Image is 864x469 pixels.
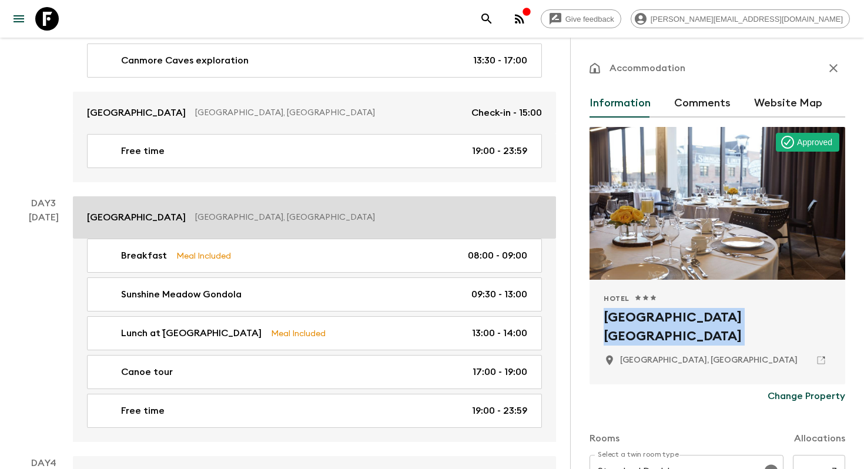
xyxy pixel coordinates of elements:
a: [GEOGRAPHIC_DATA][GEOGRAPHIC_DATA], [GEOGRAPHIC_DATA]Check-in - 15:00 [73,92,556,134]
h2: [GEOGRAPHIC_DATA] [GEOGRAPHIC_DATA] [604,308,831,346]
a: Canoe tour17:00 - 19:00 [87,355,542,389]
p: Check-in - 15:00 [471,106,542,120]
button: Website Map [754,89,822,118]
p: 19:00 - 23:59 [472,404,527,418]
p: Accommodation [610,61,685,75]
div: [DATE] [29,210,59,442]
p: [GEOGRAPHIC_DATA], [GEOGRAPHIC_DATA] [195,107,462,119]
p: [GEOGRAPHIC_DATA], [GEOGRAPHIC_DATA] [195,212,533,223]
a: Lunch at `[GEOGRAPHIC_DATA]Meal Included13:00 - 14:00 [87,316,542,350]
div: [PERSON_NAME][EMAIL_ADDRESS][DOMAIN_NAME] [631,9,850,28]
p: [GEOGRAPHIC_DATA] [87,106,186,120]
button: search adventures [475,7,498,31]
button: menu [7,7,31,31]
p: 17:00 - 19:00 [473,365,527,379]
a: Free time19:00 - 23:59 [87,134,542,168]
a: Free time19:00 - 23:59 [87,394,542,428]
div: Photo of Alt Hotel Calgary East Village [590,127,845,280]
p: Day 3 [14,196,73,210]
p: 09:30 - 13:00 [471,287,527,301]
p: Free time [121,144,165,158]
p: 13:00 - 14:00 [472,326,527,340]
p: Allocations [794,431,845,445]
button: Change Property [768,384,845,408]
a: Sunshine Meadow Gondola09:30 - 13:00 [87,277,542,311]
a: [GEOGRAPHIC_DATA][GEOGRAPHIC_DATA], [GEOGRAPHIC_DATA] [73,196,556,239]
p: Meal Included [271,327,326,340]
p: [GEOGRAPHIC_DATA] [87,210,186,225]
p: Approved [797,136,832,148]
button: Information [590,89,651,118]
p: Canoe tour [121,365,173,379]
p: Free time [121,404,165,418]
button: Comments [674,89,731,118]
p: Meal Included [176,249,231,262]
p: 13:30 - 17:00 [473,53,527,68]
p: 08:00 - 09:00 [468,249,527,263]
span: [PERSON_NAME][EMAIL_ADDRESS][DOMAIN_NAME] [644,15,849,24]
p: Breakfast [121,249,167,263]
p: Calgary, Canada [620,354,798,366]
p: 19:00 - 23:59 [472,144,527,158]
p: Change Property [768,389,845,403]
p: Sunshine Meadow Gondola [121,287,242,301]
label: Select a twin room type [598,450,679,460]
a: Give feedback [541,9,621,28]
span: Hotel [604,294,629,303]
a: Canmore Caves exploration13:30 - 17:00 [87,43,542,78]
p: Lunch at `[GEOGRAPHIC_DATA] [121,326,262,340]
a: BreakfastMeal Included08:00 - 09:00 [87,239,542,273]
p: Rooms [590,431,619,445]
p: Canmore Caves exploration [121,53,249,68]
span: Give feedback [559,15,621,24]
